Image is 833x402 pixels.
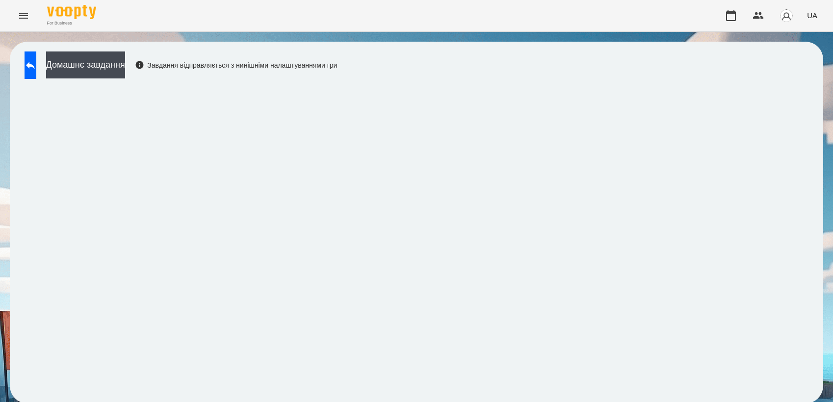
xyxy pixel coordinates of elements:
button: Menu [12,4,35,27]
span: For Business [47,20,96,26]
span: UA [807,10,817,21]
button: UA [803,6,821,25]
img: avatar_s.png [780,9,793,23]
img: Voopty Logo [47,5,96,19]
button: Домашнє завдання [46,51,125,78]
div: Завдання відправляється з нинішніми налаштуваннями гри [135,60,338,70]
